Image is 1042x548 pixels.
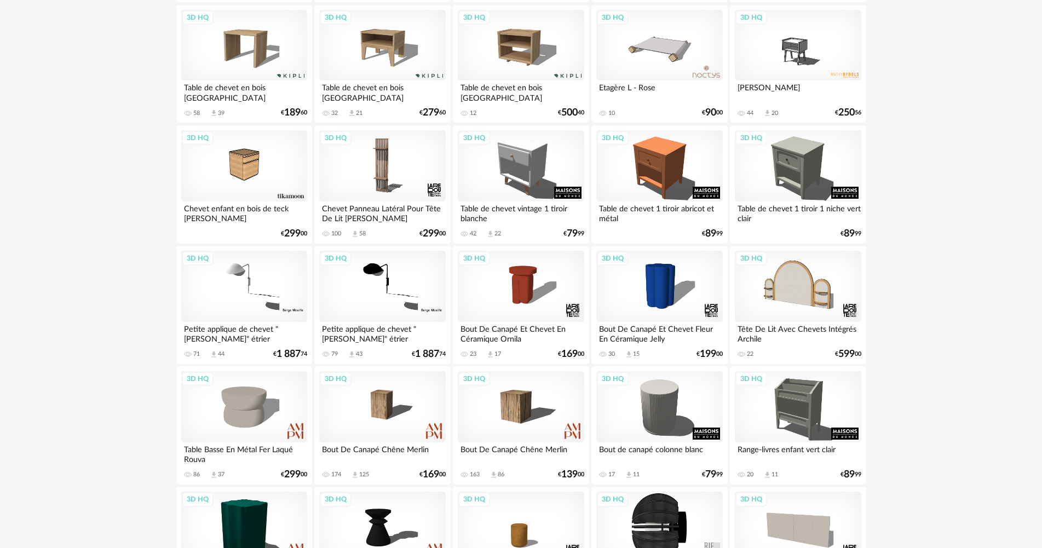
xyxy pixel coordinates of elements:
[633,350,640,358] div: 15
[844,230,855,238] span: 89
[273,350,307,358] div: € 74
[331,471,341,478] div: 174
[597,131,629,145] div: 3D HQ
[348,109,356,117] span: Download icon
[702,471,723,478] div: € 99
[320,372,352,386] div: 3D HQ
[705,109,716,117] span: 90
[453,246,589,364] a: 3D HQ Bout De Canapé Et Chevet En Céramique Ornila 23 Download icon 17 €16900
[596,201,722,223] div: Table de chevet 1 tiroir abricot et métal
[747,350,753,358] div: 22
[470,230,476,238] div: 42
[561,350,578,358] span: 169
[423,109,439,117] span: 279
[470,471,480,478] div: 163
[558,350,584,358] div: € 00
[423,230,439,238] span: 299
[320,131,352,145] div: 3D HQ
[176,366,312,484] a: 3D HQ Table Basse En Métal Fer Laqué Rouva 86 Download icon 37 €29900
[498,471,504,478] div: 86
[284,471,301,478] span: 299
[176,125,312,244] a: 3D HQ Chevet enfant en bois de teck [PERSON_NAME] €29900
[351,230,359,238] span: Download icon
[735,492,767,506] div: 3D HQ
[182,251,214,266] div: 3D HQ
[182,372,214,386] div: 3D HQ
[348,350,356,359] span: Download icon
[331,109,338,117] div: 32
[838,350,855,358] span: 599
[458,442,584,464] div: Bout De Canapé Chêne Merlin
[210,350,218,359] span: Download icon
[490,471,498,479] span: Download icon
[735,372,767,386] div: 3D HQ
[319,80,445,102] div: Table de chevet en bois [GEOGRAPHIC_DATA]
[730,246,866,364] a: 3D HQ Tête De Lit Avec Chevets Intégrés Archile 22 €59900
[470,109,476,117] div: 12
[596,322,722,344] div: Bout De Canapé Et Chevet Fleur En Céramique Jelly
[284,109,301,117] span: 189
[597,10,629,25] div: 3D HQ
[747,471,753,478] div: 20
[182,492,214,506] div: 3D HQ
[597,251,629,266] div: 3D HQ
[193,350,200,358] div: 71
[735,131,767,145] div: 3D HQ
[182,131,214,145] div: 3D HQ
[182,10,214,25] div: 3D HQ
[458,492,490,506] div: 3D HQ
[563,230,584,238] div: € 99
[181,322,307,344] div: Petite applique de chevet "[PERSON_NAME]" étrier
[608,471,615,478] div: 17
[415,350,439,358] span: 1 887
[210,471,218,479] span: Download icon
[458,201,584,223] div: Table de chevet vintage 1 tiroir blanche
[331,350,338,358] div: 79
[176,246,312,364] a: 3D HQ Petite applique de chevet "[PERSON_NAME]" étrier 71 Download icon 44 €1 88774
[835,350,861,358] div: € 00
[314,246,450,364] a: 3D HQ Petite applique de chevet "[PERSON_NAME]" étrier 79 Download icon 43 €1 88774
[840,471,861,478] div: € 99
[700,350,716,358] span: 199
[696,350,723,358] div: € 00
[359,471,369,478] div: 125
[596,80,722,102] div: Etagère L - Rose
[181,80,307,102] div: Table de chevet en bois [GEOGRAPHIC_DATA]
[319,201,445,223] div: Chevet Panneau Latéral Pour Tête De Lit [PERSON_NAME]
[840,230,861,238] div: € 99
[494,230,501,238] div: 22
[419,471,446,478] div: € 00
[735,80,861,102] div: [PERSON_NAME]
[835,109,861,117] div: € 56
[591,125,727,244] a: 3D HQ Table de chevet 1 tiroir abricot et métal €8999
[735,201,861,223] div: Table de chevet 1 tiroir 1 niche vert clair
[494,350,501,358] div: 17
[419,230,446,238] div: € 00
[591,366,727,484] a: 3D HQ Bout de canapé colonne blanc 17 Download icon 11 €7999
[314,366,450,484] a: 3D HQ Bout De Canapé Chêne Merlin 174 Download icon 125 €16900
[763,109,772,117] span: Download icon
[591,5,727,123] a: 3D HQ Etagère L - Rose 10 €9000
[210,109,218,117] span: Download icon
[608,350,615,358] div: 30
[412,350,446,358] div: € 74
[281,109,307,117] div: € 60
[772,109,778,117] div: 20
[181,201,307,223] div: Chevet enfant en bois de teck [PERSON_NAME]
[419,109,446,117] div: € 60
[596,442,722,464] div: Bout de canapé colonne blanc
[486,350,494,359] span: Download icon
[458,131,490,145] div: 3D HQ
[730,366,866,484] a: 3D HQ Range-livres enfant vert clair 20 Download icon 11 €8999
[314,5,450,123] a: 3D HQ Table de chevet en bois [GEOGRAPHIC_DATA] 32 Download icon 21 €27960
[470,350,476,358] div: 23
[735,251,767,266] div: 3D HQ
[181,442,307,464] div: Table Basse En Métal Fer Laqué Rouva
[281,230,307,238] div: € 00
[356,109,362,117] div: 21
[702,230,723,238] div: € 99
[730,5,866,123] a: 3D HQ [PERSON_NAME] 44 Download icon 20 €25056
[284,230,301,238] span: 299
[218,471,224,478] div: 37
[176,5,312,123] a: 3D HQ Table de chevet en bois [GEOGRAPHIC_DATA] 58 Download icon 39 €18960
